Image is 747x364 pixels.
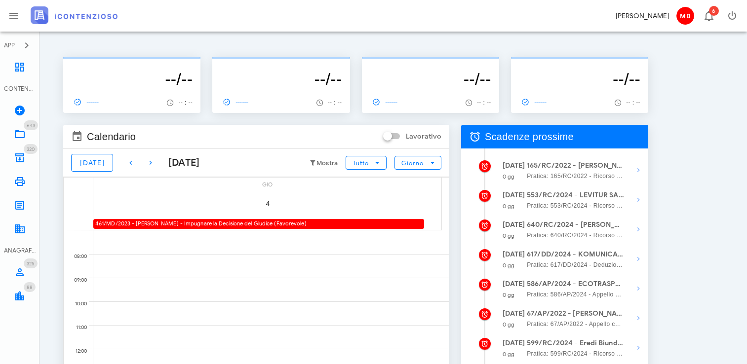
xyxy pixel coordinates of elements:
div: 12:00 [64,346,89,357]
span: ------ [370,98,398,107]
strong: 165/RC/2022 - [PERSON_NAME] - Invio Memorie per Udienza [527,160,624,171]
small: 0 gg [503,321,514,328]
strong: [DATE] [503,161,525,170]
span: Pratica: 599/RC/2024 - Ricorso contro Agenzia delle entrate-Riscossione (Udienza) [527,349,624,359]
strong: 640/RC/2024 - [PERSON_NAME] - Depositare Documenti per Udienza [527,219,624,230]
small: 0 gg [503,351,514,358]
a: ------ [220,95,253,109]
span: -- : -- [626,99,640,106]
span: ------ [71,98,100,107]
span: ------ [519,98,548,107]
strong: 586/AP/2024 - ECOTRASPORTI E SERVIZI SRL - Inviare Memorie per Udienza [527,279,624,290]
h3: --/-- [370,69,491,89]
span: -- : -- [328,99,342,106]
button: [DATE] [71,154,113,172]
div: gio [93,178,441,190]
h3: --/-- [519,69,640,89]
h3: --/-- [71,69,193,89]
button: Mostra dettagli [629,190,648,210]
p: -------------- [220,61,342,69]
strong: [DATE] [503,250,525,258]
button: Mostra dettagli [629,249,648,269]
p: -------------- [71,61,193,69]
small: 0 gg [503,173,514,180]
a: ------ [71,95,104,109]
span: 320 [27,146,35,152]
button: Mostra dettagli [629,338,648,358]
strong: [DATE] [503,191,525,199]
span: Calendario [87,129,136,145]
small: 0 gg [503,232,514,239]
button: Distintivo [697,4,720,28]
span: Distintivo [24,144,38,154]
strong: 599/RC/2024 - Eredi Biundo snc - Invio Memorie per Udienza [527,338,624,349]
strong: [DATE] [503,280,525,288]
strong: 67/AP/2022 - [PERSON_NAME] - Inviare Memorie per Udienza [527,308,624,319]
strong: 617/DD/2024 - KOMUNICA PUBLI SERVICE SRL - Inviare Memorie per Udienza [527,249,624,260]
small: 0 gg [503,291,514,298]
span: 88 [27,284,33,291]
span: 325 [27,260,35,267]
span: Pratica: 165/RC/2022 - Ricorso contro Agenzia delle entrate-Riscossione (Udienza) [527,171,624,181]
span: [DATE] [79,159,105,167]
span: Scadenze prossime [485,129,574,145]
span: -- : -- [178,99,193,106]
span: Pratica: 586/AP/2024 - Appello contro Agenzia delle entrate-Riscossione (Udienza) [527,290,624,299]
div: ANAGRAFICA [4,246,36,255]
span: Distintivo [24,258,38,268]
button: MB [673,4,697,28]
div: [PERSON_NAME] [616,11,669,21]
small: Mostra [316,159,338,167]
strong: [DATE] [503,309,525,318]
button: 4 [254,190,281,218]
span: Giorno [401,159,424,167]
div: 11:00 [64,322,89,333]
button: Giorno [394,156,441,170]
button: Mostra dettagli [629,308,648,328]
div: CONTENZIOSO [4,84,36,93]
span: MB [676,7,694,25]
img: logo-text-2x.png [31,6,118,24]
span: Pratica: 553/RC/2024 - Ricorso contro Agenzia delle entrate-Riscossione (Udienza) [527,201,624,211]
span: Distintivo [709,6,719,16]
div: 10:00 [64,298,89,309]
span: 643 [27,122,35,129]
button: Mostra dettagli [629,219,648,239]
p: -------------- [519,61,640,69]
a: ------ [519,95,551,109]
div: [DATE] [160,155,200,170]
span: Pratica: 640/RC/2024 - Ricorso contro Agenzia delle entrate-Riscossione (Udienza) [527,230,624,240]
label: Lavorativo [406,132,441,142]
strong: 553/RC/2024 - LEVITUR SAS - Invio Memorie per Udienza [527,190,624,201]
strong: [DATE] [503,220,525,229]
button: Mostra dettagli [629,160,648,180]
small: 0 gg [503,203,514,210]
button: Tutto [346,156,386,170]
a: ------ [370,95,402,109]
span: Tutto [353,159,369,167]
div: 461/MD/2023 - [PERSON_NAME] - Impugnare la Decisione del Giudice (Favorevole) [93,219,424,228]
p: -------------- [370,61,491,69]
span: Pratica: 617/DD/2024 - Deduzioni Difensive contro Comune di Gela (Udienza) [527,260,624,270]
button: Mostra dettagli [629,279,648,298]
div: 09:00 [64,275,89,286]
span: Pratica: 67/AP/2022 - Appello contro Comune Taviano (Udienza) [527,319,624,329]
span: Distintivo [24,282,36,292]
h3: --/-- [220,69,342,89]
span: 4 [254,200,281,208]
div: 08:00 [64,251,89,262]
span: Distintivo [24,120,38,130]
small: 0 gg [503,262,514,269]
span: -- : -- [477,99,491,106]
strong: [DATE] [503,339,525,347]
span: ------ [220,98,249,107]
